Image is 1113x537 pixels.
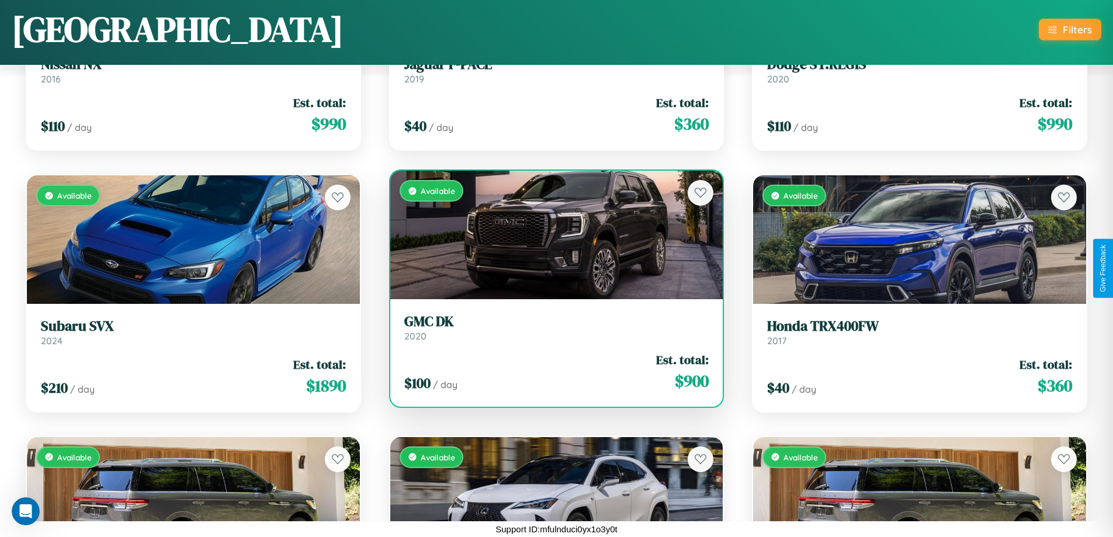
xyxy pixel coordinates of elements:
span: Est. total: [1020,94,1072,111]
h1: [GEOGRAPHIC_DATA] [12,5,344,53]
a: Nissan NX2016 [41,56,346,85]
h3: Nissan NX [41,56,346,73]
span: Est. total: [656,94,709,111]
span: $ 100 [404,373,431,393]
span: 2016 [41,73,61,85]
span: / day [433,379,457,390]
span: $ 210 [41,378,68,397]
h3: Jaguar F-PACE [404,56,709,73]
div: Filters [1063,23,1092,36]
span: Available [421,186,455,196]
a: GMC DK2020 [404,313,709,342]
button: Filters [1039,19,1101,40]
p: Support ID: mfulnduci0yx1o3y0t [495,521,617,537]
span: Available [57,190,92,200]
span: Available [783,190,818,200]
span: $ 900 [675,369,709,393]
span: 2020 [767,73,789,85]
span: $ 110 [767,116,791,136]
span: / day [429,122,453,133]
span: Available [421,452,455,462]
span: $ 40 [404,116,427,136]
a: Honda TRX400FW2017 [767,318,1072,347]
span: $ 990 [1038,112,1072,136]
span: $ 360 [674,112,709,136]
span: Est. total: [1020,356,1072,373]
span: / day [70,383,95,395]
span: $ 990 [311,112,346,136]
span: $ 40 [767,378,789,397]
iframe: Intercom live chat [12,497,40,525]
span: Available [57,452,92,462]
span: 2024 [41,335,63,347]
span: / day [67,122,92,133]
span: 2020 [404,330,427,342]
span: / day [793,122,818,133]
span: $ 1890 [306,374,346,397]
span: Est. total: [293,94,346,111]
h3: Honda TRX400FW [767,318,1072,335]
a: Subaru SVX2024 [41,318,346,347]
span: / day [792,383,816,395]
span: Est. total: [656,351,709,368]
span: Available [783,452,818,462]
span: 2017 [767,335,786,347]
h3: Subaru SVX [41,318,346,335]
span: $ 110 [41,116,65,136]
span: 2019 [404,73,424,85]
h3: GMC DK [404,313,709,330]
a: Dodge ST.REGIS2020 [767,56,1072,85]
a: Jaguar F-PACE2019 [404,56,709,85]
span: Est. total: [293,356,346,373]
h3: Dodge ST.REGIS [767,56,1072,73]
span: $ 360 [1038,374,1072,397]
div: Give Feedback [1099,245,1107,292]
